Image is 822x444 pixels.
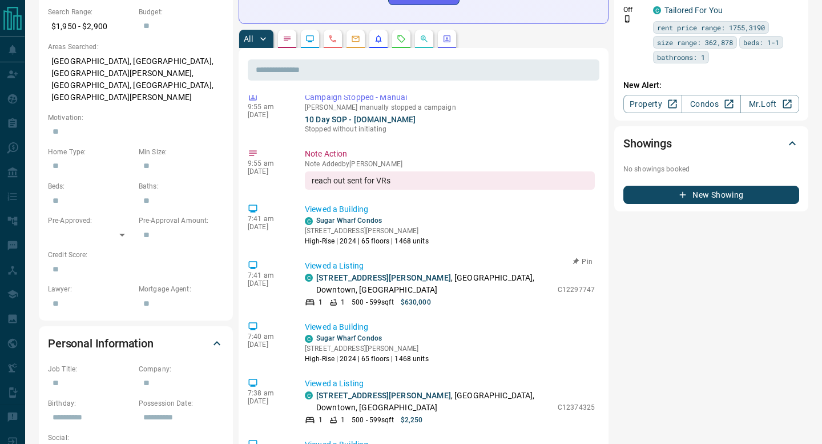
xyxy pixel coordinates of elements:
[352,415,393,425] p: 500 - 599 sqft
[305,103,595,111] p: [PERSON_NAME] manually stopped a campaign
[623,130,799,157] div: Showings
[248,167,288,175] p: [DATE]
[48,284,133,294] p: Lawyer:
[305,343,429,354] p: [STREET_ADDRESS][PERSON_NAME]
[248,103,288,111] p: 9:55 am
[558,402,595,413] p: C12374325
[316,217,382,225] a: Sugar Wharf Condos
[305,236,429,246] p: High-Rise | 2024 | 65 floors | 1468 units
[48,215,133,226] p: Pre-Approved:
[305,124,595,134] p: Stopped without initiating
[305,217,313,225] div: condos.ca
[305,378,595,390] p: Viewed a Listing
[653,6,661,14] div: condos.ca
[558,285,595,295] p: C12297747
[305,354,429,364] p: High-Rise | 2024 | 65 floors | 1468 units
[248,271,288,279] p: 7:41 am
[374,34,383,43] svg: Listing Alerts
[248,215,288,223] p: 7:41 am
[401,415,423,425] p: $2,250
[316,272,552,296] p: , [GEOGRAPHIC_DATA], Downtown, [GEOGRAPHIC_DATA]
[48,17,133,36] p: $1,950 - $2,900
[657,51,705,63] span: bathrooms: 1
[305,321,595,333] p: Viewed a Building
[664,6,723,15] a: Tailored For You
[48,334,154,353] h2: Personal Information
[623,79,799,91] p: New Alert:
[623,95,682,113] a: Property
[623,164,799,174] p: No showings booked
[623,134,672,153] h2: Showings
[48,181,133,191] p: Beds:
[139,364,224,374] p: Company:
[305,260,595,272] p: Viewed a Listing
[139,215,224,226] p: Pre-Approval Amount:
[139,7,224,17] p: Budget:
[305,34,315,43] svg: Lead Browsing Activity
[48,113,224,123] p: Motivation:
[657,37,733,48] span: size range: 362,878
[401,297,431,307] p: $630,000
[248,333,288,341] p: 7:40 am
[352,297,393,307] p: 500 - 599 sqft
[442,34,452,43] svg: Agent Actions
[305,203,595,215] p: Viewed a Building
[319,415,323,425] p: 1
[48,330,224,357] div: Personal Information
[316,273,451,282] a: [STREET_ADDRESS][PERSON_NAME]
[48,433,133,443] p: Social:
[248,279,288,287] p: [DATE]
[248,397,288,405] p: [DATE]
[305,148,595,160] p: Note Action
[244,35,253,43] p: All
[397,34,406,43] svg: Requests
[305,115,416,124] a: 10 Day SOP - [DOMAIN_NAME]
[305,391,313,399] div: condos.ca
[420,34,429,43] svg: Opportunities
[48,398,133,409] p: Birthday:
[623,186,799,204] button: New Showing
[743,37,779,48] span: beds: 1-1
[316,390,552,414] p: , [GEOGRAPHIC_DATA], Downtown, [GEOGRAPHIC_DATA]
[305,274,313,282] div: condos.ca
[319,297,323,307] p: 1
[139,181,224,191] p: Baths:
[48,42,224,52] p: Areas Searched:
[48,7,133,17] p: Search Range:
[248,223,288,231] p: [DATE]
[682,95,740,113] a: Condos
[341,297,345,307] p: 1
[305,91,595,103] p: Campaign Stopped - Manual
[248,341,288,349] p: [DATE]
[305,335,313,343] div: condos.ca
[328,34,337,43] svg: Calls
[248,389,288,397] p: 7:38 am
[623,5,646,15] p: Off
[623,15,631,23] svg: Push Notification Only
[305,160,595,168] p: Note Added by [PERSON_NAME]
[740,95,799,113] a: Mr.Loft
[283,34,292,43] svg: Notes
[48,250,224,260] p: Credit Score:
[341,415,345,425] p: 1
[316,391,451,400] a: [STREET_ADDRESS][PERSON_NAME]
[248,159,288,167] p: 9:55 am
[139,147,224,157] p: Min Size:
[139,398,224,409] p: Possession Date:
[316,334,382,342] a: Sugar Wharf Condos
[566,257,599,267] button: Pin
[48,147,133,157] p: Home Type:
[48,52,224,107] p: [GEOGRAPHIC_DATA], [GEOGRAPHIC_DATA], [GEOGRAPHIC_DATA][PERSON_NAME], [GEOGRAPHIC_DATA], [GEOGRAP...
[139,284,224,294] p: Mortgage Agent:
[248,111,288,119] p: [DATE]
[305,226,429,236] p: [STREET_ADDRESS][PERSON_NAME]
[657,22,765,33] span: rent price range: 1755,3190
[351,34,360,43] svg: Emails
[305,171,595,190] div: reach out sent for VRs
[48,364,133,374] p: Job Title:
